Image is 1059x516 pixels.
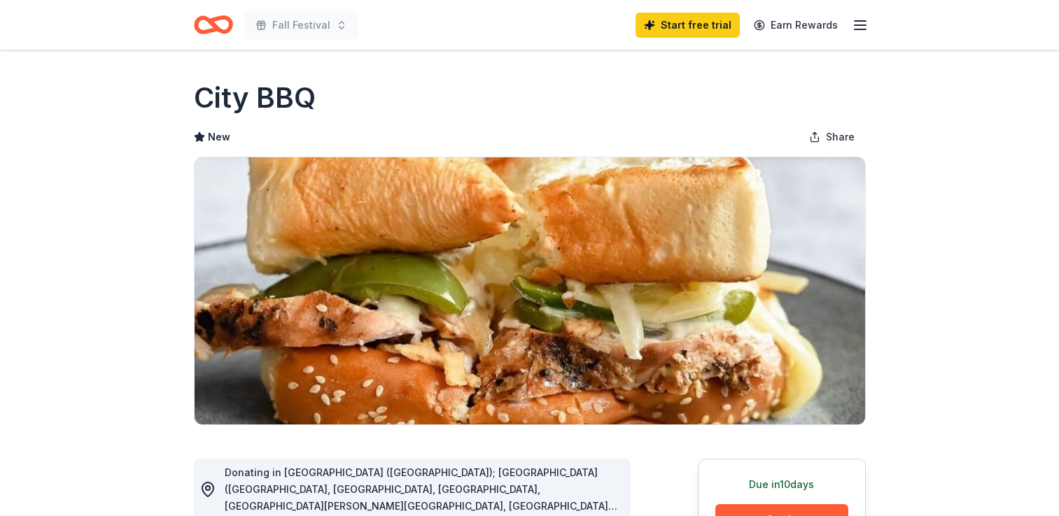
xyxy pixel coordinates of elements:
span: Fall Festival [272,17,330,34]
a: Home [194,8,233,41]
button: Share [798,123,866,151]
button: Fall Festival [244,11,358,39]
span: Share [826,129,855,145]
img: Image for City BBQ [195,157,865,424]
a: Start free trial [636,13,740,38]
span: New [208,129,230,145]
h1: City BBQ [194,78,316,117]
a: Earn Rewards [745,13,846,38]
div: Due in 10 days [715,476,848,493]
